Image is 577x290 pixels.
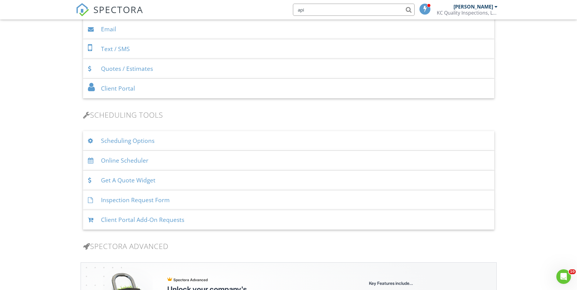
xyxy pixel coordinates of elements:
[83,19,494,39] div: Email
[167,277,255,283] p: Spectora Advanced
[556,269,571,284] iframe: Intercom live chat
[83,39,494,59] div: Text / SMS
[293,4,415,16] input: Search everything...
[76,8,143,21] a: SPECTORA
[76,3,89,16] img: The Best Home Inspection Software - Spectora
[83,171,494,190] div: Get A Quote Widget
[454,4,493,10] div: [PERSON_NAME]
[83,79,494,98] div: Client Portal
[369,280,464,286] p: Key Features include...
[83,190,494,210] div: Inspection Request Form
[83,111,494,119] h3: Scheduling Tools
[569,269,576,274] span: 10
[83,242,494,250] h3: Spectora Advanced
[83,210,494,230] div: Client Portal Add-On Requests
[83,59,494,79] div: Quotes / Estimates
[93,3,143,16] span: SPECTORA
[83,151,494,171] div: Online Scheduler
[437,10,498,16] div: KC Quality Inspections, LLC
[83,131,494,151] div: Scheduling Options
